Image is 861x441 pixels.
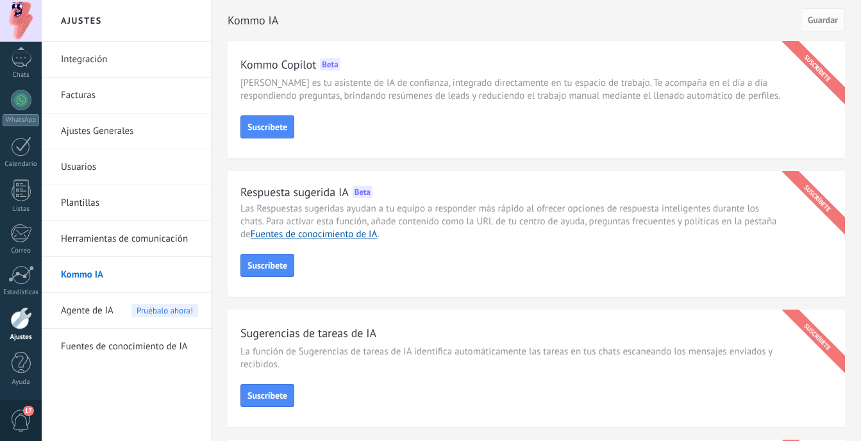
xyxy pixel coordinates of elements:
li: Fuentes de conocimiento de IA [42,329,211,364]
div: Beta [353,186,372,198]
li: Facturas [42,78,211,113]
button: Suscríbete [240,254,294,277]
a: Ajustes Generales [61,113,198,149]
li: Kommo IA [42,257,211,293]
div: Ajustes [3,333,40,342]
div: Ayuda [3,378,40,387]
li: Agente de IA [42,293,211,329]
div: Suscríbete [779,160,856,237]
div: Correo [3,247,40,255]
li: Ajustes Generales [42,113,211,149]
a: Herramientas de comunicación [61,221,198,257]
a: Agente de IAPruébalo ahora! [61,293,198,329]
li: Plantillas [42,185,211,221]
div: WhatsApp [3,114,39,126]
span: Suscríbete [247,122,287,131]
span: Suscríbete [247,391,287,400]
div: Suscríbete [779,299,856,376]
span: La función de Sugerencias de tareas de IA identifica automáticamente las tareas en tus chats esca... [240,345,781,371]
span: 17 [23,406,34,416]
span: Pruébalo ahora! [131,304,198,317]
div: Calendario [3,160,40,169]
a: Usuarios [61,149,198,185]
a: Fuentes de conocimiento de IA [251,228,378,240]
h2: Respuesta sugerida IA [240,184,349,200]
li: Usuarios [42,149,211,185]
div: Chats [3,71,40,79]
button: Suscríbete [240,115,294,138]
a: Facturas [61,78,198,113]
a: Integración [61,42,198,78]
h2: Sugerencias de tareas de IA [240,325,376,341]
h2: Kommo IA [228,8,801,33]
button: Guardar [801,8,845,31]
div: Suscríbete [779,30,856,107]
a: Fuentes de conocimiento de IA [61,329,198,365]
a: Kommo IA [61,257,198,293]
span: Suscríbete [247,261,287,270]
div: Beta [320,58,340,71]
span: Las Respuestas sugeridas ayudan a tu equipo a responder más rápido al ofrecer opciones de respues... [240,203,777,240]
li: Integración [42,42,211,78]
span: [PERSON_NAME] es tu asistente de IA de confianza, integrado directamente en tu espacio de trabajo... [240,77,781,103]
div: Estadísticas [3,288,40,297]
span: Guardar [808,15,838,24]
a: Plantillas [61,185,198,221]
span: Agente de IA [61,293,113,329]
li: Herramientas de comunicación [42,221,211,257]
div: Listas [3,205,40,213]
h2: Kommo Copilot [240,56,316,72]
button: Suscríbete [240,384,294,407]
